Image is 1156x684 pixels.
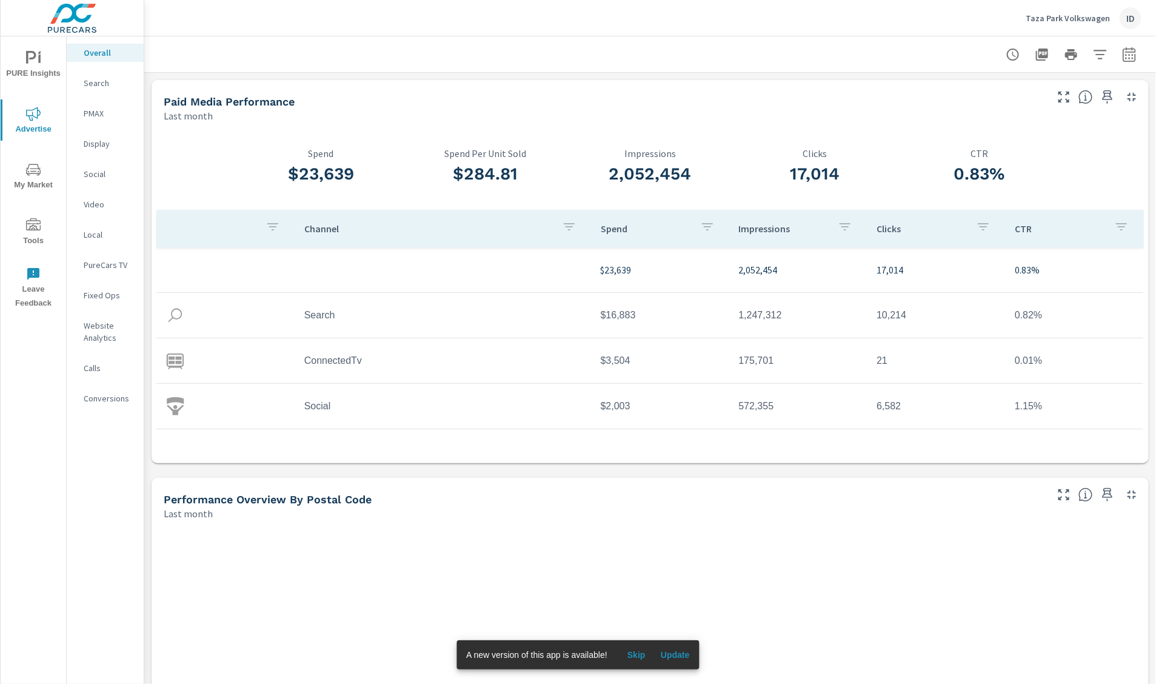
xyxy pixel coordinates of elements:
[897,164,1062,184] h3: 0.83%
[239,164,404,184] h3: $23,639
[867,300,1005,330] td: 10,214
[67,317,144,347] div: Website Analytics
[729,300,867,330] td: 1,247,312
[67,226,144,244] div: Local
[729,346,867,376] td: 175,701
[166,306,184,324] img: icon-search.svg
[84,77,134,89] p: Search
[84,362,134,374] p: Calls
[591,437,729,467] td: $1,249
[67,165,144,183] div: Social
[67,359,144,377] div: Calls
[867,391,1005,421] td: 6,582
[295,437,591,467] td: Video
[617,645,656,665] button: Skip
[1015,223,1104,235] p: CTR
[84,392,134,404] p: Conversions
[4,51,62,81] span: PURE Insights
[67,389,144,407] div: Conversions
[164,109,213,123] p: Last month
[1088,42,1112,67] button: Apply Filters
[1122,485,1141,505] button: Minimize Widget
[877,263,995,277] p: 17,014
[591,300,729,330] td: $16,883
[1078,488,1093,502] span: Understand performance data by postal code. Individual postal codes can be selected and expanded ...
[1122,87,1141,107] button: Minimize Widget
[1026,13,1110,24] p: Taza Park Volkswagen
[1,36,66,315] div: nav menu
[1078,90,1093,104] span: Understand performance metrics over the selected time range.
[295,300,591,330] td: Search
[84,107,134,119] p: PMAX
[304,223,552,235] p: Channel
[1015,263,1134,277] p: 0.83%
[1117,42,1141,67] button: Select Date Range
[1005,300,1143,330] td: 0.82%
[67,135,144,153] div: Display
[84,259,134,271] p: PureCars TV
[295,391,591,421] td: Social
[1005,437,1143,467] td: 0.35%
[84,320,134,344] p: Website Analytics
[164,95,295,108] h5: Paid Media Performance
[84,47,134,59] p: Overall
[661,649,690,660] span: Update
[732,148,897,159] p: Clicks
[729,391,867,421] td: 572,355
[84,138,134,150] p: Display
[656,645,695,665] button: Update
[601,223,690,235] p: Spend
[166,397,184,415] img: icon-social.svg
[867,437,1005,467] td: 197
[4,163,62,192] span: My Market
[166,352,184,370] img: icon-connectedtv.svg
[729,437,867,467] td: 57,086
[403,164,568,184] h3: $284.81
[591,391,729,421] td: $2,003
[67,195,144,213] div: Video
[4,267,62,310] span: Leave Feedback
[403,148,568,159] p: Spend Per Unit Sold
[732,164,897,184] h3: 17,014
[1054,485,1074,505] button: Make Fullscreen
[67,286,144,304] div: Fixed Ops
[67,104,144,122] div: PMAX
[84,229,134,241] p: Local
[1098,485,1117,505] span: Save this to your personalized report
[466,650,607,660] span: A new version of this app is available!
[1054,87,1074,107] button: Make Fullscreen
[622,649,651,660] span: Skip
[877,223,966,235] p: Clicks
[739,223,829,235] p: Impressions
[239,148,404,159] p: Spend
[67,44,144,62] div: Overall
[164,506,213,521] p: Last month
[1030,42,1054,67] button: "Export Report to PDF"
[84,289,134,301] p: Fixed Ops
[601,263,720,277] p: $23,639
[4,107,62,136] span: Advertise
[1120,7,1141,29] div: ID
[67,74,144,92] div: Search
[1005,346,1143,376] td: 0.01%
[4,218,62,248] span: Tools
[739,263,858,277] p: 2,052,454
[568,148,733,159] p: Impressions
[1005,391,1143,421] td: 1.15%
[84,198,134,210] p: Video
[591,346,729,376] td: $3,504
[867,346,1005,376] td: 21
[164,493,372,506] h5: Performance Overview By Postal Code
[568,164,733,184] h3: 2,052,454
[84,168,134,180] p: Social
[67,256,144,274] div: PureCars TV
[1098,87,1117,107] span: Save this to your personalized report
[295,346,591,376] td: ConnectedTv
[1059,42,1083,67] button: Print Report
[897,148,1062,159] p: CTR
